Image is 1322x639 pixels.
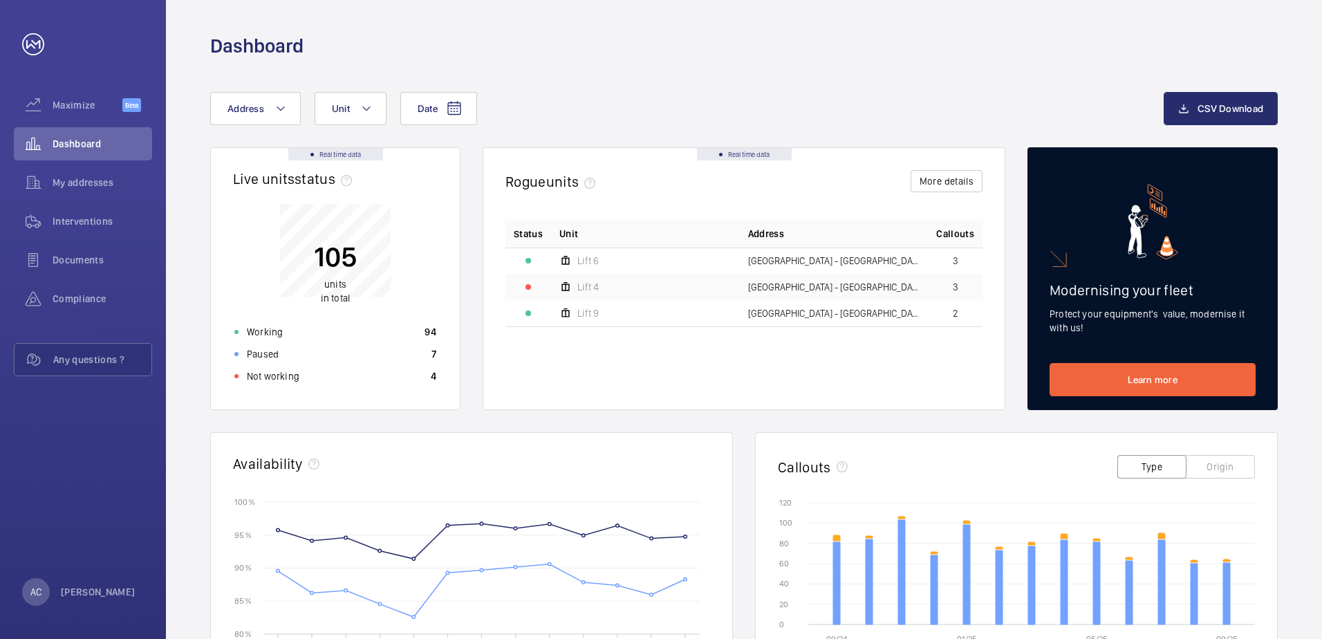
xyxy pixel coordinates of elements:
[953,282,958,292] span: 3
[1186,455,1255,479] button: Origin
[431,369,436,383] p: 4
[779,559,789,568] text: 60
[505,173,601,190] h2: Rogue
[53,137,152,151] span: Dashboard
[697,148,792,160] div: Real time data
[936,227,974,241] span: Callouts
[324,279,346,290] span: units
[779,539,789,548] text: 80
[1128,184,1178,259] img: marketing-card.svg
[314,277,357,305] p: in total
[53,253,152,267] span: Documents
[314,239,357,274] p: 105
[953,256,958,266] span: 3
[514,227,543,241] p: Status
[288,148,383,160] div: Real time data
[400,92,477,125] button: Date
[233,170,357,187] h2: Live units
[779,518,792,528] text: 100
[546,173,602,190] span: units
[748,308,920,318] span: [GEOGRAPHIC_DATA] - [GEOGRAPHIC_DATA]
[1198,103,1263,114] span: CSV Download
[748,227,784,241] span: Address
[247,325,283,339] p: Working
[559,227,578,241] span: Unit
[911,170,983,192] button: More details
[53,98,122,112] span: Maximize
[1164,92,1278,125] button: CSV Download
[53,176,152,189] span: My addresses
[953,308,958,318] span: 2
[53,353,151,367] span: Any questions ?
[122,98,141,112] span: Beta
[315,92,387,125] button: Unit
[210,92,301,125] button: Address
[778,459,831,476] h2: Callouts
[61,585,136,599] p: [PERSON_NAME]
[577,282,599,292] span: Lift 4
[247,369,299,383] p: Not working
[779,498,792,508] text: 120
[247,347,279,361] p: Paused
[577,256,599,266] span: Lift 6
[779,600,788,609] text: 20
[234,629,252,638] text: 80 %
[779,620,784,629] text: 0
[227,103,264,114] span: Address
[425,325,436,339] p: 94
[53,214,152,228] span: Interventions
[234,596,252,606] text: 85 %
[332,103,350,114] span: Unit
[1050,281,1256,299] h2: Modernising your fleet
[233,455,303,472] h2: Availability
[748,256,920,266] span: [GEOGRAPHIC_DATA] - [GEOGRAPHIC_DATA]
[210,33,304,59] h1: Dashboard
[234,497,255,506] text: 100 %
[1050,363,1256,396] a: Learn more
[779,579,789,589] text: 40
[234,530,252,539] text: 95 %
[748,282,920,292] span: [GEOGRAPHIC_DATA] - [GEOGRAPHIC_DATA]
[1050,307,1256,335] p: Protect your equipment's value, modernise it with us!
[234,563,252,573] text: 90 %
[418,103,438,114] span: Date
[431,347,436,361] p: 7
[577,308,599,318] span: Lift 9
[1117,455,1186,479] button: Type
[295,170,357,187] span: status
[30,585,41,599] p: AC
[53,292,152,306] span: Compliance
